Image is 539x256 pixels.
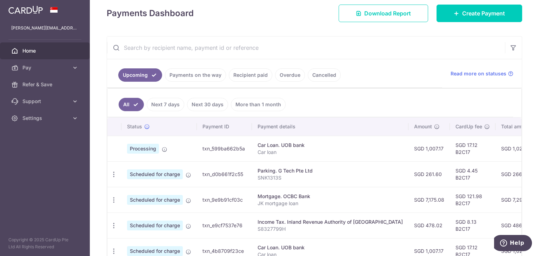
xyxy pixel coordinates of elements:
[258,142,403,149] div: Car Loan. UOB bank
[107,7,194,20] h4: Payments Dashboard
[127,221,183,230] span: Scheduled for charge
[229,68,272,82] a: Recipient paid
[258,244,403,251] div: Car Loan. UOB bank
[275,68,305,82] a: Overdue
[451,70,513,77] a: Read more on statuses
[127,195,183,205] span: Scheduled for charge
[118,68,162,82] a: Upcoming
[127,144,159,154] span: Processing
[147,98,184,111] a: Next 7 days
[119,98,144,111] a: All
[22,47,69,54] span: Home
[107,36,505,59] input: Search by recipient name, payment id or reference
[22,64,69,71] span: Pay
[258,200,403,207] p: JK mortgage loan
[127,123,142,130] span: Status
[197,136,252,161] td: txn_599ba662b5a
[8,6,43,14] img: CardUp
[258,193,403,200] div: Mortgage. OCBC Bank
[450,136,495,161] td: SGD 17.12 B2C17
[258,225,403,233] p: S8327799H
[364,9,411,18] span: Download Report
[258,174,403,181] p: SNK1313S
[258,149,403,156] p: Car loan
[494,235,532,252] iframe: Opens a widget where you can find more information
[252,117,408,136] th: Payment details
[501,123,524,130] span: Total amt.
[495,161,539,187] td: SGD 266.05
[197,213,252,238] td: txn_e9cf7537e76
[450,187,495,213] td: SGD 121.98 B2C17
[495,187,539,213] td: SGD 7,297.06
[450,161,495,187] td: SGD 4.45 B2C17
[11,25,79,32] p: [PERSON_NAME][EMAIL_ADDRESS][DOMAIN_NAME]
[451,70,506,77] span: Read more on statuses
[197,187,252,213] td: txn_9e9b91cf03c
[22,98,69,105] span: Support
[450,213,495,238] td: SGD 8.13 B2C17
[408,187,450,213] td: SGD 7,175.08
[408,213,450,238] td: SGD 478.02
[437,5,522,22] a: Create Payment
[127,246,183,256] span: Scheduled for charge
[187,98,228,111] a: Next 30 days
[258,218,403,225] div: Income Tax. Inland Revenue Authority of [GEOGRAPHIC_DATA]
[408,161,450,187] td: SGD 261.60
[258,167,403,174] div: Parking. G Tech Pte Ltd
[231,98,286,111] a: More than 1 month
[22,115,69,122] span: Settings
[495,136,539,161] td: SGD 1,024.29
[408,136,450,161] td: SGD 1,007.17
[462,9,505,18] span: Create Payment
[197,117,252,136] th: Payment ID
[197,161,252,187] td: txn_d0b661f2c55
[127,169,183,179] span: Scheduled for charge
[165,68,226,82] a: Payments on the way
[455,123,482,130] span: CardUp fee
[308,68,341,82] a: Cancelled
[495,213,539,238] td: SGD 486.15
[414,123,432,130] span: Amount
[339,5,428,22] a: Download Report
[22,81,69,88] span: Refer & Save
